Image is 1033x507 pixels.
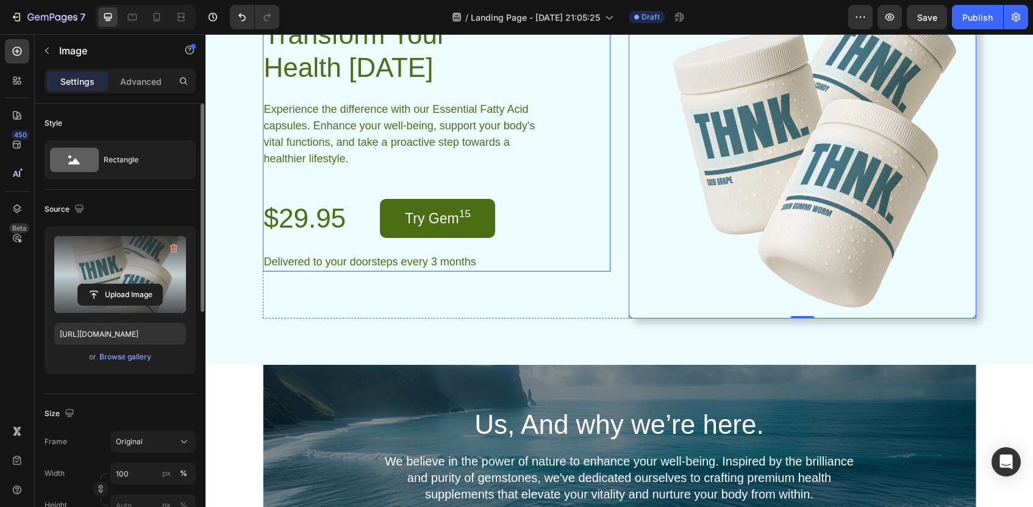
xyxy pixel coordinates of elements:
[54,323,186,345] input: https://example.com/image.jpg
[465,11,468,24] span: /
[471,11,600,24] span: Landing Page - [DATE] 21:05:25
[230,5,279,29] div: Undo/Redo
[162,468,171,479] div: px
[45,201,87,218] div: Source
[952,5,1003,29] button: Publish
[180,468,187,479] div: %
[99,351,152,363] button: Browse gallery
[45,118,62,129] div: Style
[206,34,1033,507] iframe: To enrich screen reader interactions, please activate Accessibility in Grammarly extension settings
[89,350,96,364] span: or
[57,167,142,202] div: $29.95
[110,431,196,453] button: Original
[45,436,67,447] label: Frame
[57,373,771,408] h2: Us, And why we’re here.
[642,12,660,23] span: Draft
[59,220,404,236] p: Delivered to your doorsteps every 3 months
[5,5,91,29] button: 7
[176,466,191,481] button: px
[59,67,349,133] p: Experience the difference with our Essential Fatty Acid capsules. Enhance your well-being, suppor...
[199,173,265,195] div: Try Gem
[120,75,162,88] p: Advanced
[12,130,29,140] div: 450
[907,5,947,29] button: Save
[116,436,143,447] span: Original
[59,43,163,58] p: Image
[45,406,77,422] div: Size
[99,351,151,362] div: Browse gallery
[159,466,174,481] button: %
[174,165,290,204] button: Try Gem<sup>15</sup>
[168,419,660,469] p: We believe in the power of nature to enhance your well-being. Inspired by the brilliance and puri...
[80,10,85,24] p: 7
[110,462,196,484] input: px%
[45,468,65,479] label: Width
[917,12,937,23] span: Save
[962,11,993,24] div: Publish
[60,75,95,88] p: Settings
[992,447,1021,476] div: Open Intercom Messenger
[9,223,29,233] div: Beta
[104,146,178,174] div: Rectangle
[77,284,163,306] button: Upload Image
